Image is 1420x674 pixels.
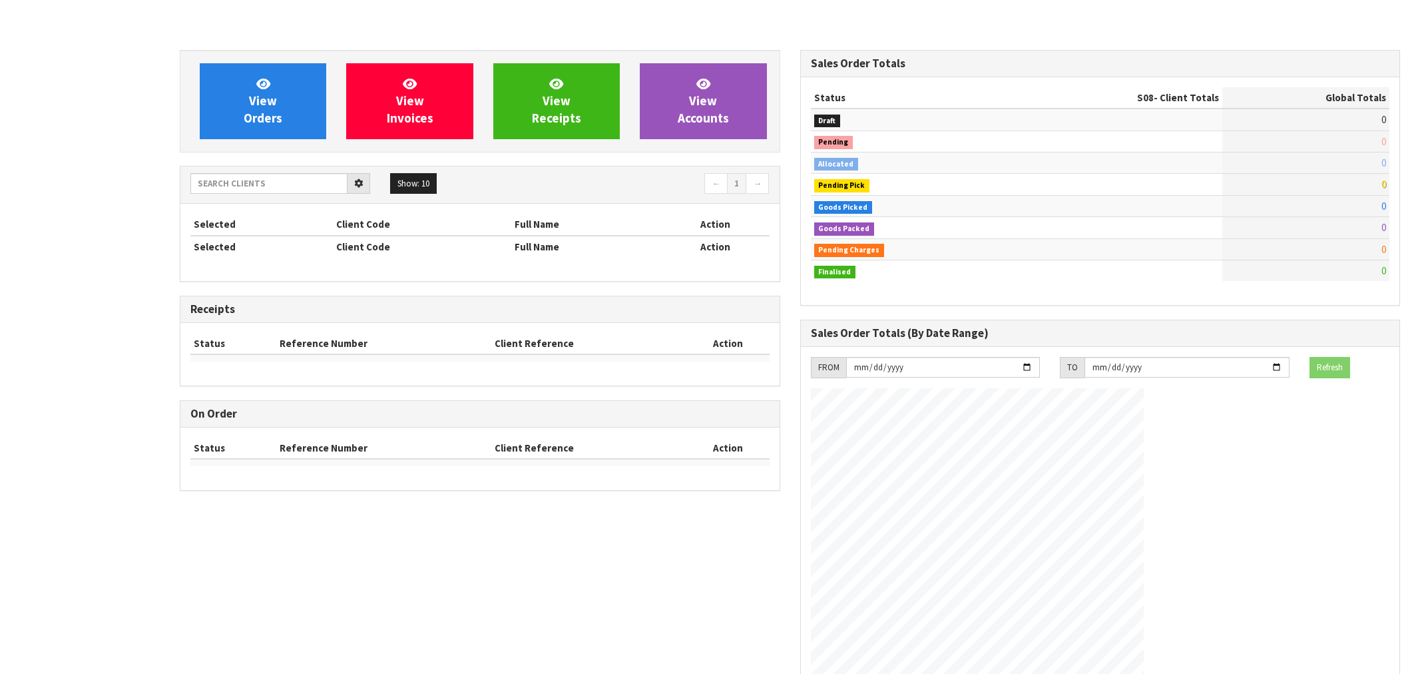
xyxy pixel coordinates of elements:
[276,333,491,354] th: Reference Number
[387,76,433,126] span: View Invoices
[333,214,511,235] th: Client Code
[814,136,853,149] span: Pending
[190,173,348,194] input: Search clients
[746,173,769,194] a: →
[811,57,1390,70] h3: Sales Order Totals
[190,333,276,354] th: Status
[727,173,746,194] a: 1
[333,236,511,257] th: Client Code
[1381,200,1386,212] span: 0
[490,173,770,196] nav: Page navigation
[814,222,875,236] span: Goods Packed
[662,236,770,257] th: Action
[811,357,846,378] div: FROM
[814,266,856,279] span: Finalised
[814,115,841,128] span: Draft
[1381,135,1386,148] span: 0
[686,333,770,354] th: Action
[640,63,766,139] a: ViewAccounts
[200,63,326,139] a: ViewOrders
[190,214,333,235] th: Selected
[190,438,276,459] th: Status
[511,214,662,235] th: Full Name
[1060,357,1084,378] div: TO
[1381,221,1386,234] span: 0
[814,158,859,171] span: Allocated
[686,438,770,459] th: Action
[491,438,686,459] th: Client Reference
[244,76,282,126] span: View Orders
[1381,243,1386,256] span: 0
[276,438,491,459] th: Reference Number
[511,236,662,257] th: Full Name
[346,63,473,139] a: ViewInvoices
[491,333,686,354] th: Client Reference
[493,63,620,139] a: ViewReceipts
[1381,157,1386,169] span: 0
[814,244,885,257] span: Pending Charges
[1381,178,1386,190] span: 0
[1002,87,1222,109] th: - Client Totals
[190,303,770,316] h3: Receipts
[811,327,1390,340] h3: Sales Order Totals (By Date Range)
[190,236,333,257] th: Selected
[814,179,870,192] span: Pending Pick
[1137,91,1154,104] span: S08
[704,173,728,194] a: ←
[662,214,770,235] th: Action
[532,76,581,126] span: View Receipts
[814,201,873,214] span: Goods Picked
[190,408,770,420] h3: On Order
[1381,113,1386,126] span: 0
[811,87,1002,109] th: Status
[1222,87,1389,109] th: Global Totals
[390,173,437,194] button: Show: 10
[678,76,729,126] span: View Accounts
[1309,357,1350,378] button: Refresh
[1381,264,1386,277] span: 0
